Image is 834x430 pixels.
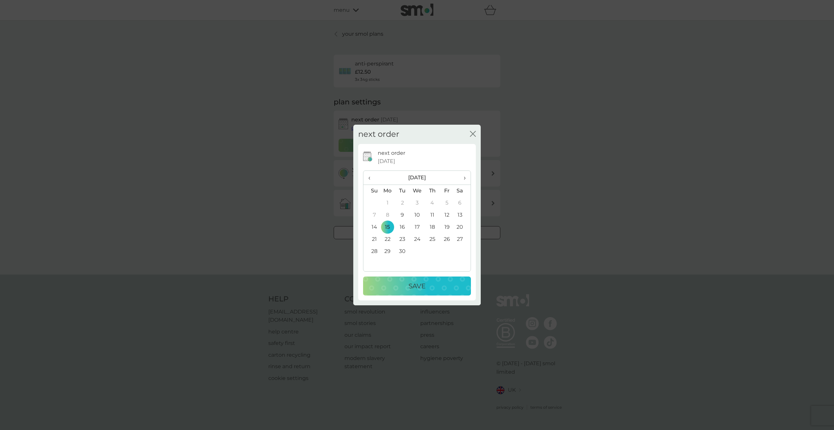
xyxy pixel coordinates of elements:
[454,209,471,221] td: 13
[380,185,395,197] th: Mo
[380,221,395,233] td: 15
[363,245,380,258] td: 28
[425,197,440,209] td: 4
[395,221,410,233] td: 16
[440,209,454,221] td: 12
[410,209,425,221] td: 10
[410,185,425,197] th: We
[363,185,380,197] th: Su
[425,185,440,197] th: Th
[395,185,410,197] th: Tu
[363,209,380,221] td: 7
[368,171,375,185] span: ‹
[380,233,395,245] td: 22
[470,131,476,138] button: close
[425,209,440,221] td: 11
[440,221,454,233] td: 19
[409,281,425,291] p: Save
[378,149,405,157] p: next order
[425,233,440,245] td: 25
[358,130,399,139] h2: next order
[363,221,380,233] td: 14
[363,233,380,245] td: 21
[395,197,410,209] td: 2
[410,197,425,209] td: 3
[459,171,466,185] span: ›
[395,245,410,258] td: 30
[363,277,471,296] button: Save
[380,171,454,185] th: [DATE]
[410,221,425,233] td: 17
[440,233,454,245] td: 26
[378,157,395,166] span: [DATE]
[380,197,395,209] td: 1
[454,221,471,233] td: 20
[425,221,440,233] td: 18
[380,245,395,258] td: 29
[395,233,410,245] td: 23
[454,185,471,197] th: Sa
[380,209,395,221] td: 8
[440,185,454,197] th: Fr
[454,233,471,245] td: 27
[395,209,410,221] td: 9
[440,197,454,209] td: 5
[410,233,425,245] td: 24
[454,197,471,209] td: 6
